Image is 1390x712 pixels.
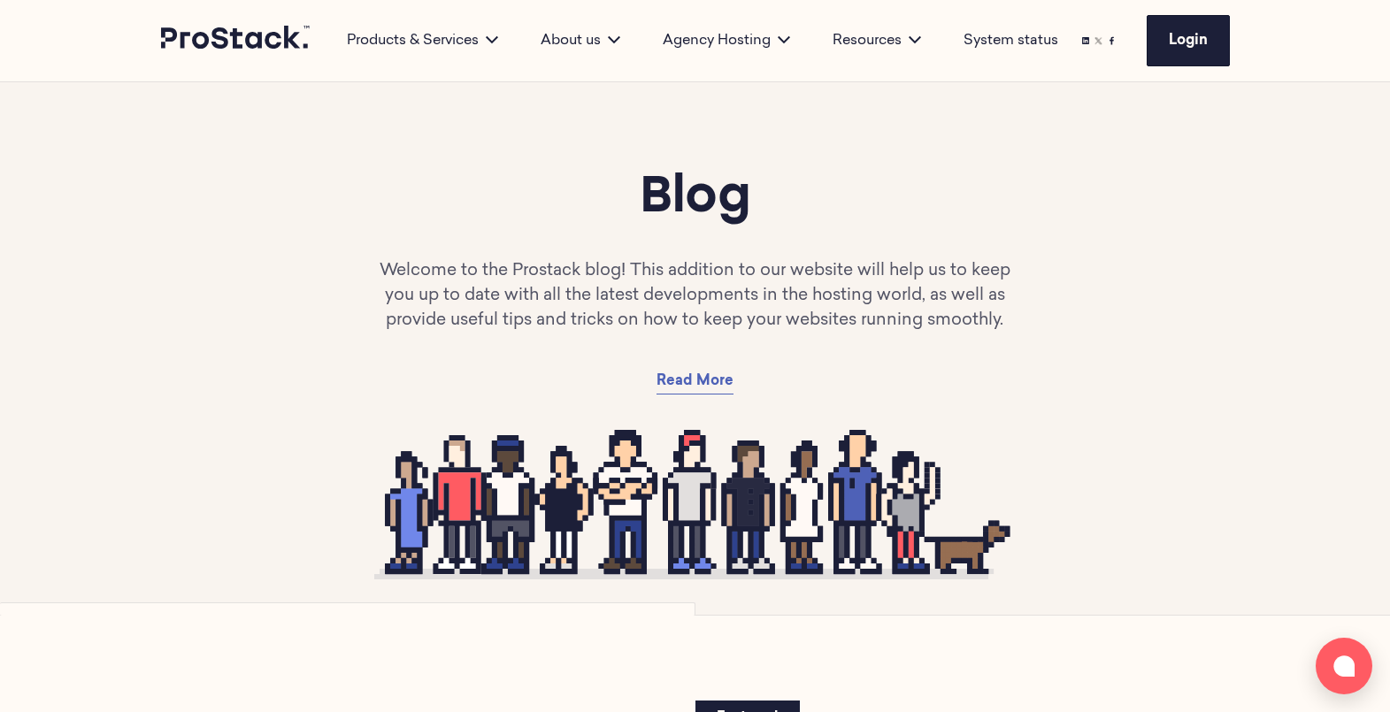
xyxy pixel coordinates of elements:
span: Login [1169,34,1208,48]
h1: Blog [267,167,1122,231]
p: Welcome to the Prostack blog! This addition to our website will help us to keep you up to date wi... [374,259,1016,333]
span: Read More [657,374,733,388]
a: System status [964,30,1058,51]
button: Open chat window [1316,638,1372,694]
div: Products & Services [326,30,519,51]
a: Read More [657,369,733,394]
a: Prostack logo [161,26,311,56]
a: Login [1147,15,1230,66]
div: Agency Hosting [641,30,811,51]
div: About us [519,30,641,51]
div: Resources [811,30,942,51]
